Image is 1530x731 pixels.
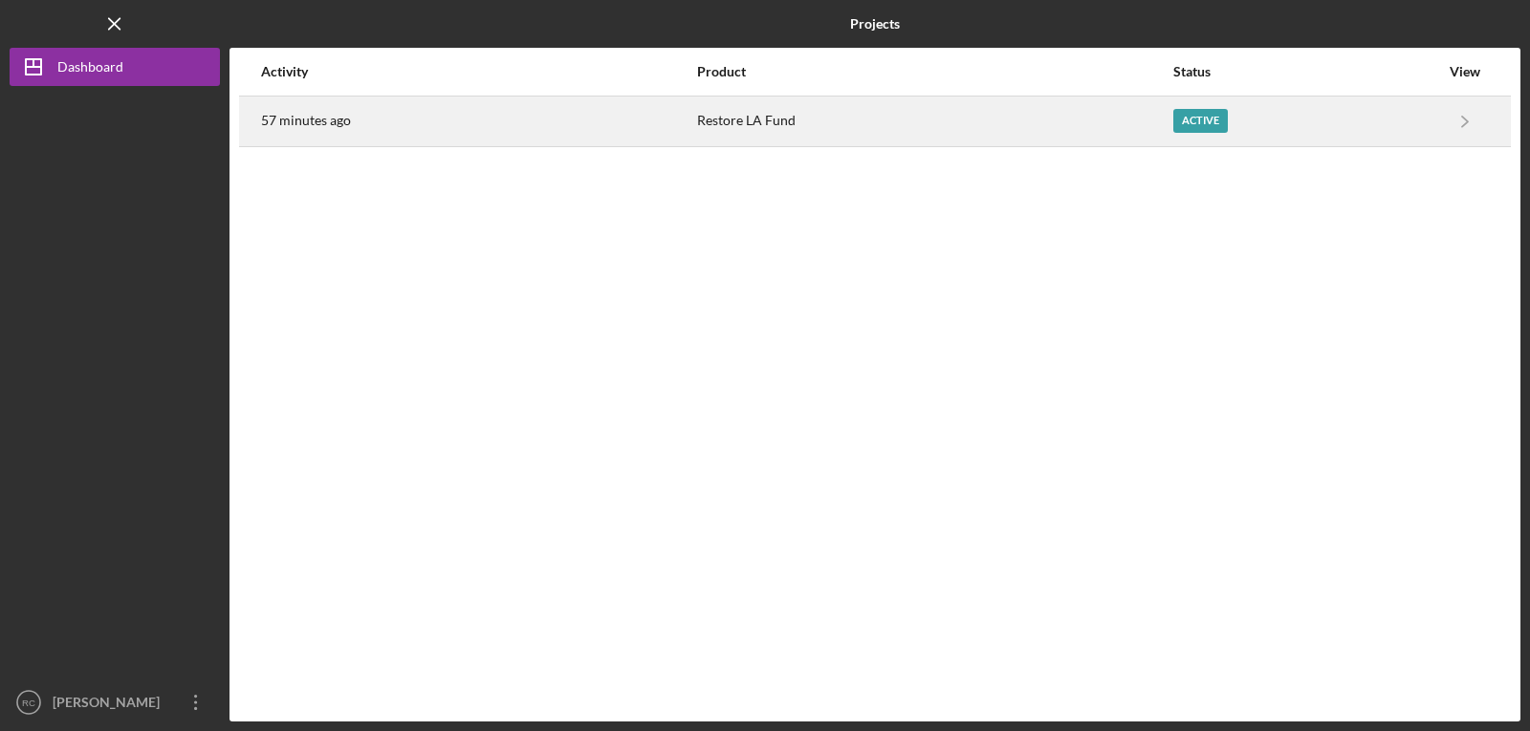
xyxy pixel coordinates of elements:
[1173,64,1439,79] div: Status
[697,97,1171,145] div: Restore LA Fund
[1173,109,1228,133] div: Active
[261,113,351,128] time: 2025-09-23 16:34
[697,64,1171,79] div: Product
[57,48,123,91] div: Dashboard
[261,64,695,79] div: Activity
[10,683,220,721] button: RC[PERSON_NAME]
[850,16,900,32] b: Projects
[1441,64,1489,79] div: View
[48,683,172,726] div: [PERSON_NAME]
[10,48,220,86] button: Dashboard
[22,698,35,708] text: RC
